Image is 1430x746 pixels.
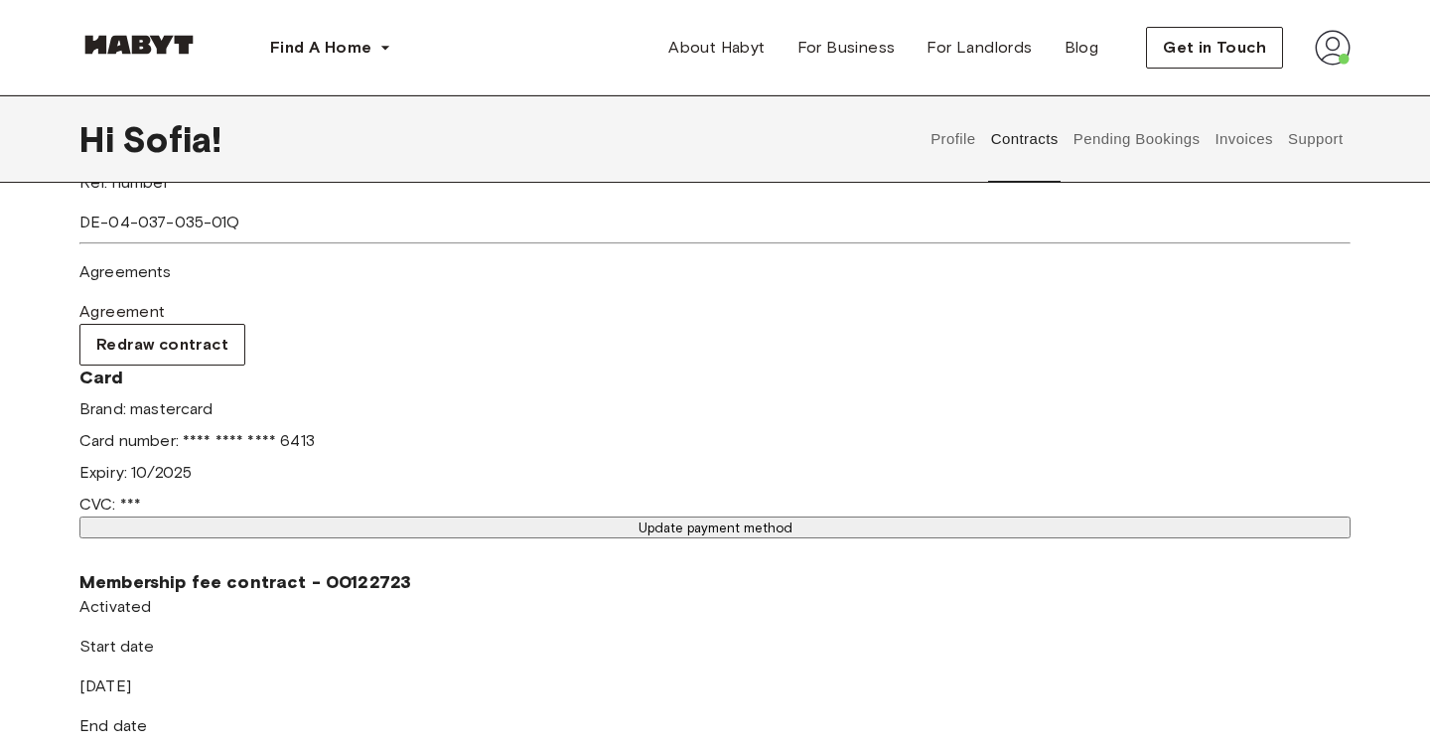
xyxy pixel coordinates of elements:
a: For Business [782,28,912,68]
span: Blog [1065,36,1099,60]
button: Support [1285,95,1346,183]
a: Agreement [79,300,1351,324]
span: Membership fee contract - 00122723 [79,571,411,593]
div: user profile tabs [924,95,1351,183]
span: Hi [79,118,122,160]
p: Expiry: 10 / 2025 [79,461,1351,485]
span: Redraw contract [96,333,228,357]
button: Pending Bookings [1071,95,1203,183]
p: Agreements [79,260,1351,284]
span: Sofia ! [122,118,221,160]
button: Update payment method [79,517,1351,538]
p: End date [79,714,715,738]
span: For Landlords [927,36,1032,60]
span: About Habyt [668,36,765,60]
span: Get in Touch [1163,36,1266,60]
span: Find A Home [270,36,371,60]
p: Brand: mastercard [79,397,1351,421]
button: Contracts [988,95,1061,183]
img: Habyt [79,35,199,55]
button: Redraw contract [79,324,245,366]
a: Blog [1049,28,1115,68]
div: DE-04-037-035-01Q [79,171,715,234]
span: Card [79,366,1351,389]
button: Get in Touch [1146,27,1283,69]
a: For Landlords [911,28,1048,68]
p: Start date [79,635,715,659]
button: Invoices [1213,95,1275,183]
button: Find A Home [254,28,407,68]
a: About Habyt [652,28,781,68]
button: Profile [929,95,979,183]
span: Agreement [79,300,166,324]
img: avatar [1315,30,1351,66]
div: [DATE] [79,635,715,698]
span: For Business [797,36,896,60]
span: Activated [79,597,151,616]
p: Ref. number [79,171,715,195]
